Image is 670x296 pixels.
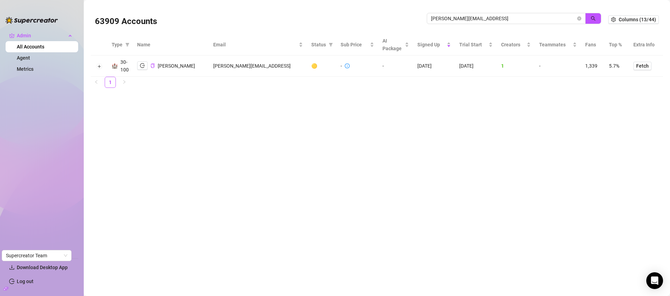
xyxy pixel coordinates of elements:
[96,63,102,69] button: Expand row
[158,63,195,69] span: [PERSON_NAME]
[501,63,504,69] span: 1
[327,39,334,50] span: filter
[17,44,44,50] a: All Accounts
[378,34,413,55] th: AI Package
[124,39,131,50] span: filter
[455,55,497,77] td: [DATE]
[341,41,368,48] span: Sub Price
[336,34,378,55] th: Sub Price
[119,77,130,88] li: Next Page
[619,17,656,22] span: Columns (13/44)
[140,63,145,68] span: logout
[585,63,597,69] span: 1,339
[112,62,118,70] div: 🏰
[417,41,445,48] span: Signed Up
[213,41,297,48] span: Email
[17,66,33,72] a: Metrics
[378,55,413,77] td: -
[17,30,66,41] span: Admin
[119,77,130,88] button: right
[539,41,572,48] span: Teammates
[629,34,663,55] th: Extra Info
[609,63,619,69] span: 5.7%
[3,286,8,291] span: build
[17,279,33,284] a: Log out
[94,80,98,84] span: left
[459,41,487,48] span: Trial Start
[341,62,342,70] div: -
[382,37,403,52] span: AI Package
[497,34,535,55] th: Creators
[91,77,102,88] button: left
[311,63,317,69] span: 🟡
[137,61,148,70] button: logout
[581,34,604,55] th: Fans
[345,63,350,68] span: info-circle
[112,41,122,48] span: Type
[122,80,126,84] span: right
[539,63,541,69] span: -
[311,41,326,48] span: Status
[605,34,629,55] th: Top %
[633,62,652,70] button: Fetch
[6,17,58,24] img: logo-BBDzfeDw.svg
[9,265,15,270] span: download
[577,16,581,21] button: close-circle
[91,77,102,88] li: Previous Page
[413,55,455,77] td: [DATE]
[6,250,67,261] span: Supercreator Team
[608,15,659,24] button: Columns (13/44)
[591,16,596,21] span: search
[105,77,116,88] a: 1
[9,33,15,38] span: crown
[535,34,581,55] th: Teammates
[329,43,333,47] span: filter
[209,34,307,55] th: Email
[95,16,157,27] h3: 63909 Accounts
[150,63,155,68] button: Copy Account UID
[455,34,497,55] th: Trial Start
[611,17,616,22] span: setting
[17,55,30,61] a: Agent
[413,34,455,55] th: Signed Up
[120,58,129,74] div: 30-100
[125,43,129,47] span: filter
[150,63,155,68] span: copy
[646,272,663,289] div: Open Intercom Messenger
[133,34,209,55] th: Name
[636,63,649,69] span: Fetch
[501,41,525,48] span: Creators
[431,15,576,22] input: Search by UID / Name / Email / Creator Username
[17,265,68,270] span: Download Desktop App
[209,55,307,77] td: [PERSON_NAME][EMAIL_ADDRESS]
